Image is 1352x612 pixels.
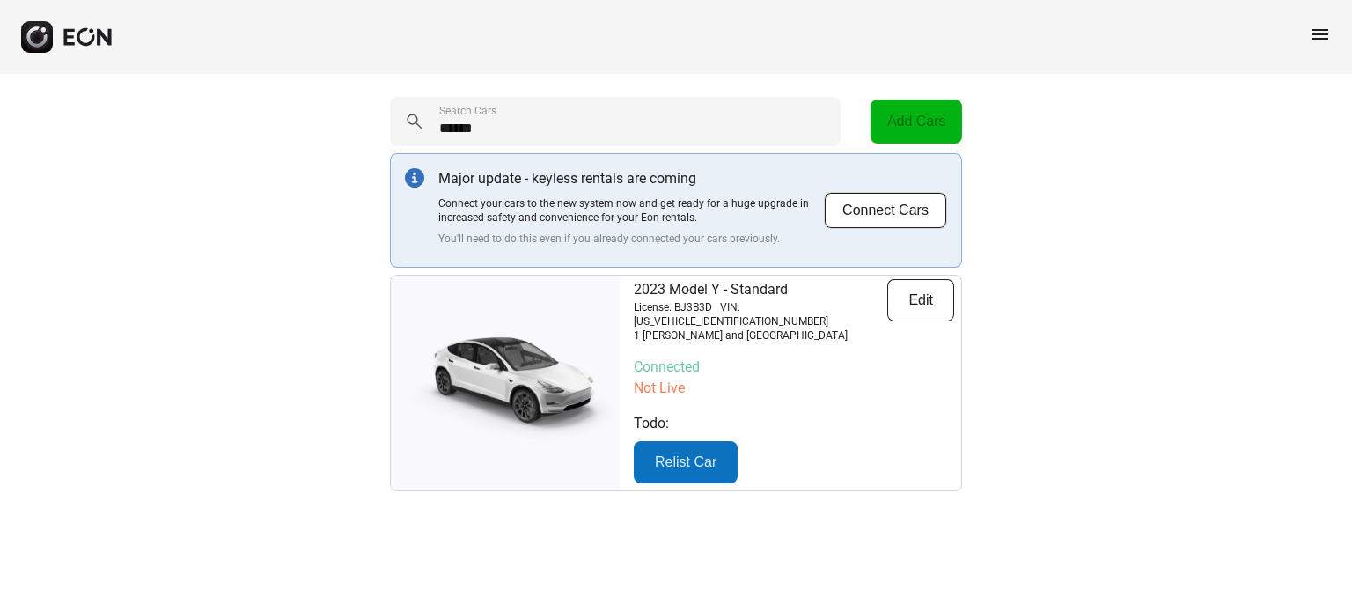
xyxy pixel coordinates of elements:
button: Connect Cars [824,192,947,229]
p: Todo: [634,413,954,434]
button: Edit [887,279,954,321]
p: Not Live [634,378,954,399]
p: You'll need to do this even if you already connected your cars previously. [438,232,824,246]
img: car [391,326,620,440]
p: License: BJ3B3D | VIN: [US_VEHICLE_IDENTIFICATION_NUMBER] [634,300,887,328]
img: info [405,168,424,188]
p: 2023 Model Y - Standard [634,279,887,300]
label: Search Cars [439,104,496,118]
p: Connected [634,357,954,378]
span: menu [1310,24,1331,45]
p: Major update - keyless rentals are coming [438,168,824,189]
button: Relist Car [634,441,738,483]
p: 1 [PERSON_NAME] and [GEOGRAPHIC_DATA] [634,328,887,343]
p: Connect your cars to the new system now and get ready for a huge upgrade in increased safety and ... [438,196,824,225]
